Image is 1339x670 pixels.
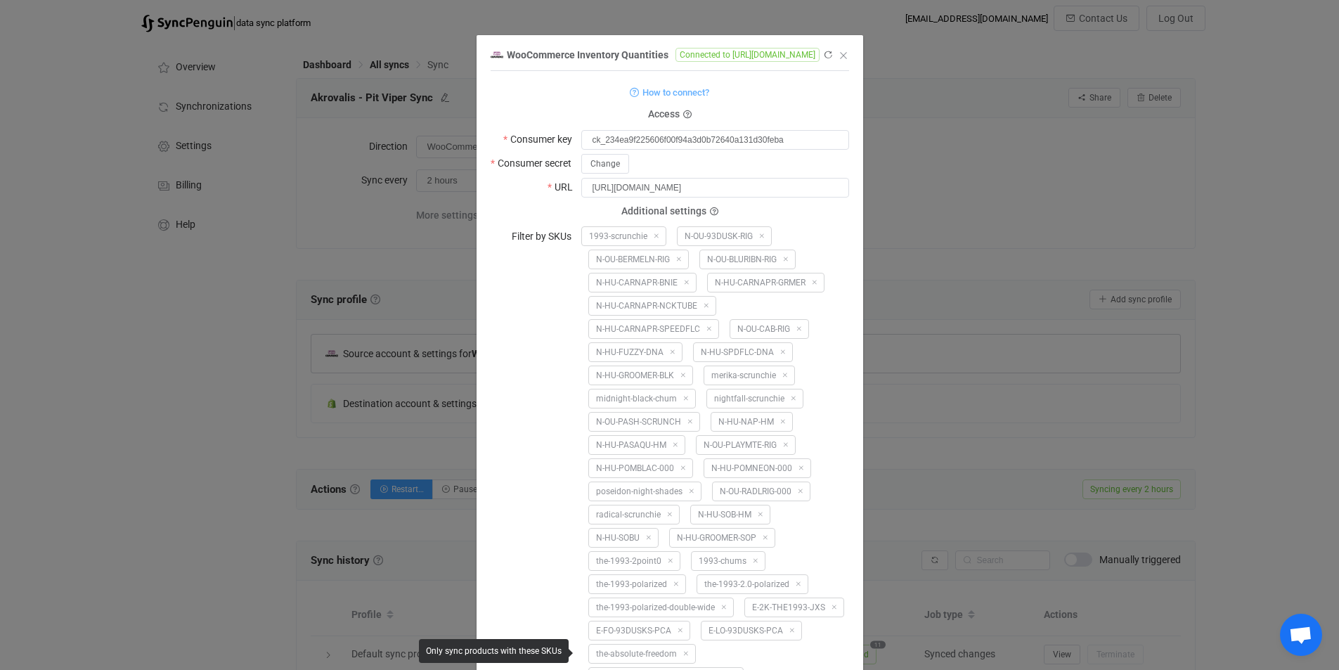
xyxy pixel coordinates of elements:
span: merika-scrunchie [704,366,795,385]
span: nightfall-scrunchie [706,389,803,408]
span: N-HU-CARNAPR-NCKTUBE [588,296,716,316]
span: N-HU-SPDFLC-DNA [693,342,793,362]
span: N-HU-CARNAPR-GRMER [707,273,824,292]
span: N-HU-FUZZY-DNA [588,342,683,362]
span: N-HU-PASAQU-HM [588,435,685,455]
span: N-HU-GROOMER-BLK [588,366,693,385]
span: N-HU-CARNAPR-BNIE [588,273,697,292]
span: N-OU-PLAYMTE-RIG [696,435,796,455]
span: N-OU-CAB-RIG [730,319,809,339]
span: N-HU-NAP-HM [711,412,793,432]
div: Only sync products with these SKUs [419,639,569,663]
div: Open chat [1280,614,1322,656]
span: midnight-black-chum [588,389,696,408]
span: N-HU-CARNAPR-SPEEDFLC [588,319,719,339]
span: N-OU-PASH-SCRUNCH [588,412,700,432]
